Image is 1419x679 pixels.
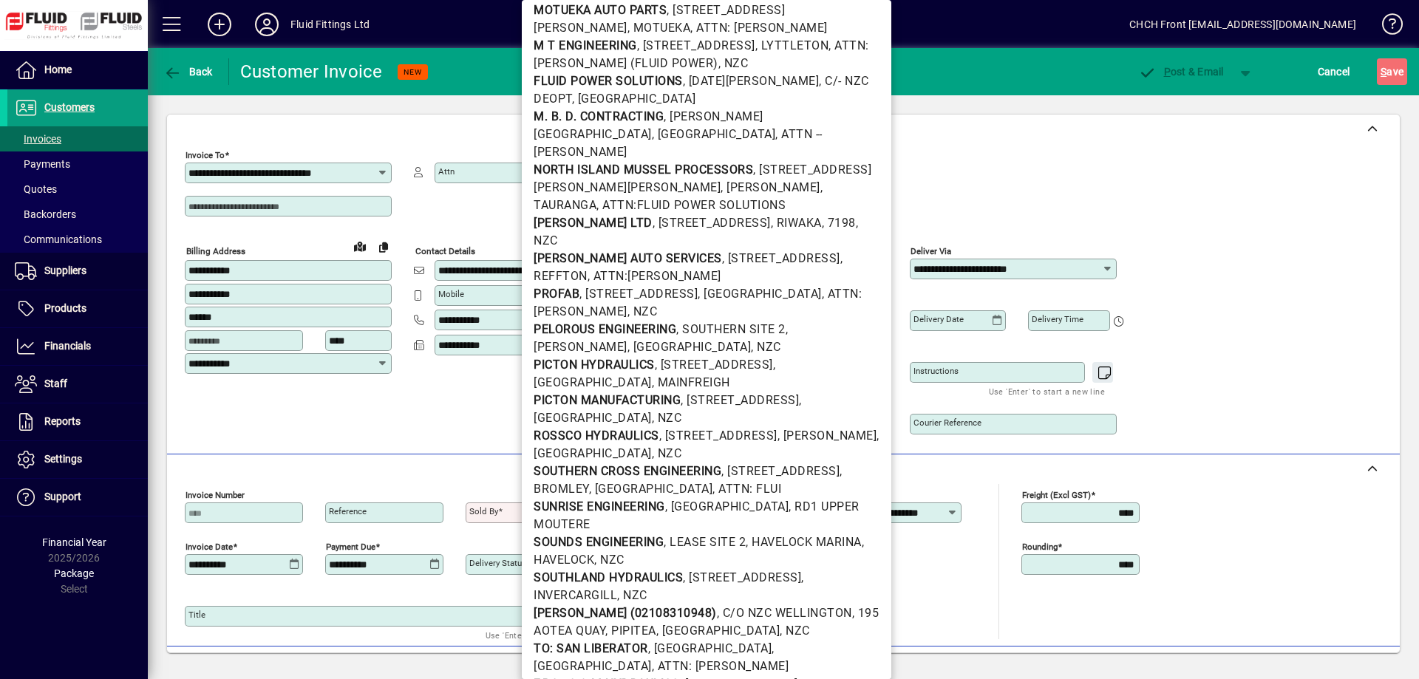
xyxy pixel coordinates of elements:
span: , [STREET_ADDRESS] [681,393,799,407]
span: , SOUTHERN SITE 2 [676,322,786,336]
span: , NZC [617,588,647,602]
span: , [STREET_ADDRESS] [721,464,840,478]
b: PICTON HYDRAULICS [534,358,655,372]
span: , ATTN:[PERSON_NAME] [588,269,721,283]
b: SOUTHERN CROSS ENGINEERING [534,464,721,478]
span: , NZC [594,553,625,567]
span: , [STREET_ADDRESS] [653,216,771,230]
span: , [DATE][PERSON_NAME] [683,74,820,88]
span: , NZC [652,446,682,460]
span: , [GEOGRAPHIC_DATA] [627,340,752,354]
span: , NZC [780,624,810,638]
b: PELOROUS ENGINEERING [534,322,676,336]
b: [PERSON_NAME] AUTO SERVICES [534,251,722,265]
span: , MAINFREIGH [652,375,730,389]
span: , [STREET_ADDRESS] [579,287,698,301]
b: [PERSON_NAME] LTD [534,216,653,230]
span: , C/O NZC WELLINGTON [717,606,852,620]
span: , [GEOGRAPHIC_DATA] [652,127,776,141]
span: , [GEOGRAPHIC_DATA] [656,624,780,638]
span: , [GEOGRAPHIC_DATA] [589,482,713,496]
b: SOUNDS ENGINEERING [534,535,664,549]
span: , HAVELOCK MARINA [746,535,862,549]
span: , MOTUEKA [627,21,691,35]
b: [PERSON_NAME] (02108310948) [534,606,717,620]
b: M T ENGINEERING [534,38,637,52]
b: ROSSCO HYDRAULICS [534,429,659,443]
span: , [PERSON_NAME] [777,429,877,443]
b: SOUTHLAND HYDRAULICS [534,570,683,584]
span: , ATTN: [PERSON_NAME] [652,659,789,673]
span: , [GEOGRAPHIC_DATA] [572,92,696,106]
b: PICTON MANUFACTURING [534,393,681,407]
span: , NZC [627,304,658,318]
b: MOTUEKA AUTO PARTS [534,3,667,17]
b: NORTH ISLAND MUSSEL PROCESSORS [534,163,753,177]
span: , [STREET_ADDRESS] [655,358,773,372]
span: , LYTTLETON [755,38,829,52]
b: FLUID POWER SOLUTIONS [534,74,683,88]
span: , 7198 [822,216,856,230]
span: , [STREET_ADDRESS] [683,570,801,584]
span: , [STREET_ADDRESS] [659,429,777,443]
span: , ATTN: [PERSON_NAME] [690,21,828,35]
b: SUNRISE ENGINEERING [534,499,665,513]
span: , [GEOGRAPHIC_DATA] [665,499,789,513]
span: , [STREET_ADDRESS] [722,251,840,265]
span: , LEASE SITE 2 [664,535,746,549]
span: , ATTN -- [PERSON_NAME] [534,127,823,159]
span: , [GEOGRAPHIC_DATA] [698,287,822,301]
b: TO: SAN LIBERATOR [534,641,648,655]
span: , RIWAKA [771,216,822,230]
span: , ATTN: FLUI [712,482,781,496]
b: M. B. D. CONTRACTING [534,109,664,123]
span: , NZC [718,56,749,70]
span: , NZC [751,340,781,354]
span: , NZC [652,411,682,425]
span: , [STREET_ADDRESS] [637,38,755,52]
span: , [GEOGRAPHIC_DATA] [648,641,772,655]
span: , ATTN:FLUID POWER SOLUTIONS [596,198,786,212]
b: PROFAB [534,287,579,301]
